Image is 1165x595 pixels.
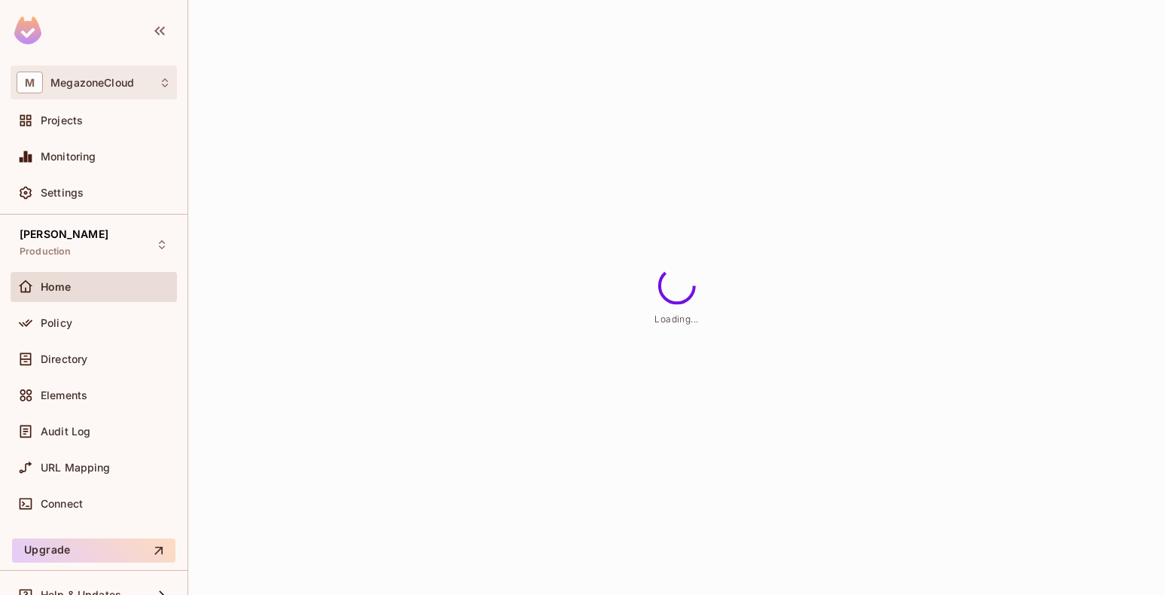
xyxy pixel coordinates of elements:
span: Connect [41,498,83,510]
span: Audit Log [41,426,90,438]
span: Monitoring [41,151,96,163]
span: Production [20,246,72,258]
span: Workspace: MegazoneCloud [50,77,134,89]
span: Elements [41,389,87,401]
span: [PERSON_NAME] [20,228,108,240]
span: Loading... [655,314,699,325]
span: Settings [41,187,84,199]
span: Home [41,281,72,293]
span: URL Mapping [41,462,111,474]
span: Policy [41,317,72,329]
button: Upgrade [12,539,175,563]
img: SReyMgAAAABJRU5ErkJggg== [14,17,41,44]
span: Projects [41,114,83,127]
span: M [17,72,43,93]
span: Directory [41,353,87,365]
